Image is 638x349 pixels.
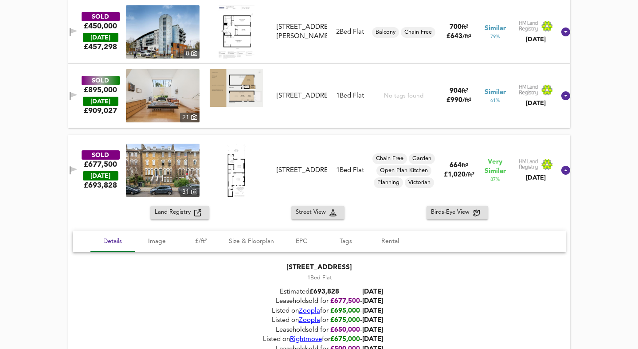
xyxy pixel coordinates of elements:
span: Chain Free [372,155,407,163]
span: 87 % [490,176,500,183]
span: [DATE] [362,318,383,324]
span: Rental [373,236,407,247]
div: Leasehold sold for - [255,325,383,335]
span: £ 990 [446,97,471,104]
a: Zoopla [298,318,320,324]
div: Victorian [405,177,434,188]
span: Similar [485,24,506,33]
span: Open Plan Kitchen [376,167,431,175]
span: / ft² [462,34,471,39]
a: property thumbnail 31 [126,144,200,197]
span: £ 693,828 [309,289,339,295]
div: Open Plan Kitchen [376,165,431,176]
span: [DATE] [362,327,383,333]
span: Street View [296,208,329,218]
img: Land Registry [519,84,553,96]
div: Leasehold sold for - [255,297,383,306]
img: Floorplan [227,144,246,197]
span: £ 675,000 [330,336,360,343]
span: Similar [485,88,506,97]
div: [DATE] [83,97,118,106]
div: SOLD£895,000 [DATE]£909,027property thumbnail 21 Floorplan[STREET_ADDRESS]1Bed FlatNo tags found9... [68,64,570,128]
span: ft² [462,163,468,169]
div: Listed on for - [255,316,383,325]
img: Land Registry [519,159,553,170]
span: Victorian [405,179,434,187]
div: Listed on for - [255,335,383,344]
span: Image [140,236,174,247]
a: property thumbnail 21 [126,69,200,122]
span: Chain Free [401,28,435,36]
span: £/ft² [184,236,218,247]
div: Chain Free [401,27,435,38]
img: Floorplan [219,5,254,59]
span: 79 % [490,33,500,40]
span: ft² [462,24,468,30]
div: [DATE] [83,33,118,42]
a: property thumbnail 8 [126,5,200,59]
div: £677,500 [84,160,117,169]
span: Land Registry [155,208,194,218]
div: [STREET_ADDRESS][PERSON_NAME] [277,23,327,42]
span: Size & Floorplan [229,236,274,247]
div: [DATE] [83,171,118,180]
span: Planning [374,179,403,187]
div: Flat 37, 253 Hungerford Road, N7 9LL [273,23,330,42]
button: Street View [291,206,344,220]
div: [STREET_ADDRESS] [277,91,327,101]
div: 2 Bed Flat [336,27,364,37]
button: Land Registry [150,206,209,220]
div: 1 Bed Flat [336,91,364,101]
div: Balcony [372,27,399,38]
div: Flat 2, Cliff Road Studios, 5 Cliff Road, NW1 9AN [273,91,330,101]
svg: Show Details [560,27,571,37]
div: Chain Free [372,153,407,164]
a: Zoopla [298,308,320,314]
span: 61 % [490,97,500,104]
div: Planning [374,177,403,188]
span: / ft² [462,98,471,103]
span: Birds-Eye View [431,208,473,218]
div: 1 Bed Flat [336,166,364,175]
div: 1 Bed Flat [255,274,383,282]
div: SOLD£677,500 [DATE]£693,828property thumbnail 31 Floorplan[STREET_ADDRESS]1Bed FlatChain FreeGard... [68,135,570,206]
div: SOLD [82,150,120,160]
span: 700 [450,24,462,31]
b: [DATE] [362,289,383,295]
img: Floorplan [210,69,263,107]
svg: Show Details [560,165,571,176]
button: Birds-Eye View [427,206,488,220]
span: / ft² [466,172,474,178]
span: £ 1,020 [444,172,474,178]
div: SOLD [82,76,120,85]
span: £675,000 [330,318,360,324]
span: EPC [285,236,318,247]
span: [DATE] [362,308,383,314]
img: property thumbnail [126,69,200,122]
svg: Show Details [560,90,571,101]
span: Balcony [372,28,399,36]
span: £ 693,828 [84,180,117,190]
span: ft² [462,88,468,94]
div: No tags found [384,92,423,100]
span: £ 650,000 [330,327,360,333]
div: [DATE] [519,99,553,108]
span: £ 643 [446,33,471,40]
span: 664 [450,162,462,169]
span: £ 677,500 [330,298,360,305]
img: property thumbnail [126,5,200,59]
span: Very Similar [485,157,506,176]
span: 904 [450,88,462,94]
a: Rightmove [290,336,321,343]
div: [DATE] [519,35,553,44]
span: [DATE] [362,298,383,305]
div: £450,000 [84,21,117,31]
span: Tags [329,236,363,247]
div: [STREET_ADDRESS] [277,166,327,175]
div: £895,000 [84,85,117,95]
img: property thumbnail [126,144,200,197]
span: £695,000 [330,308,360,314]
